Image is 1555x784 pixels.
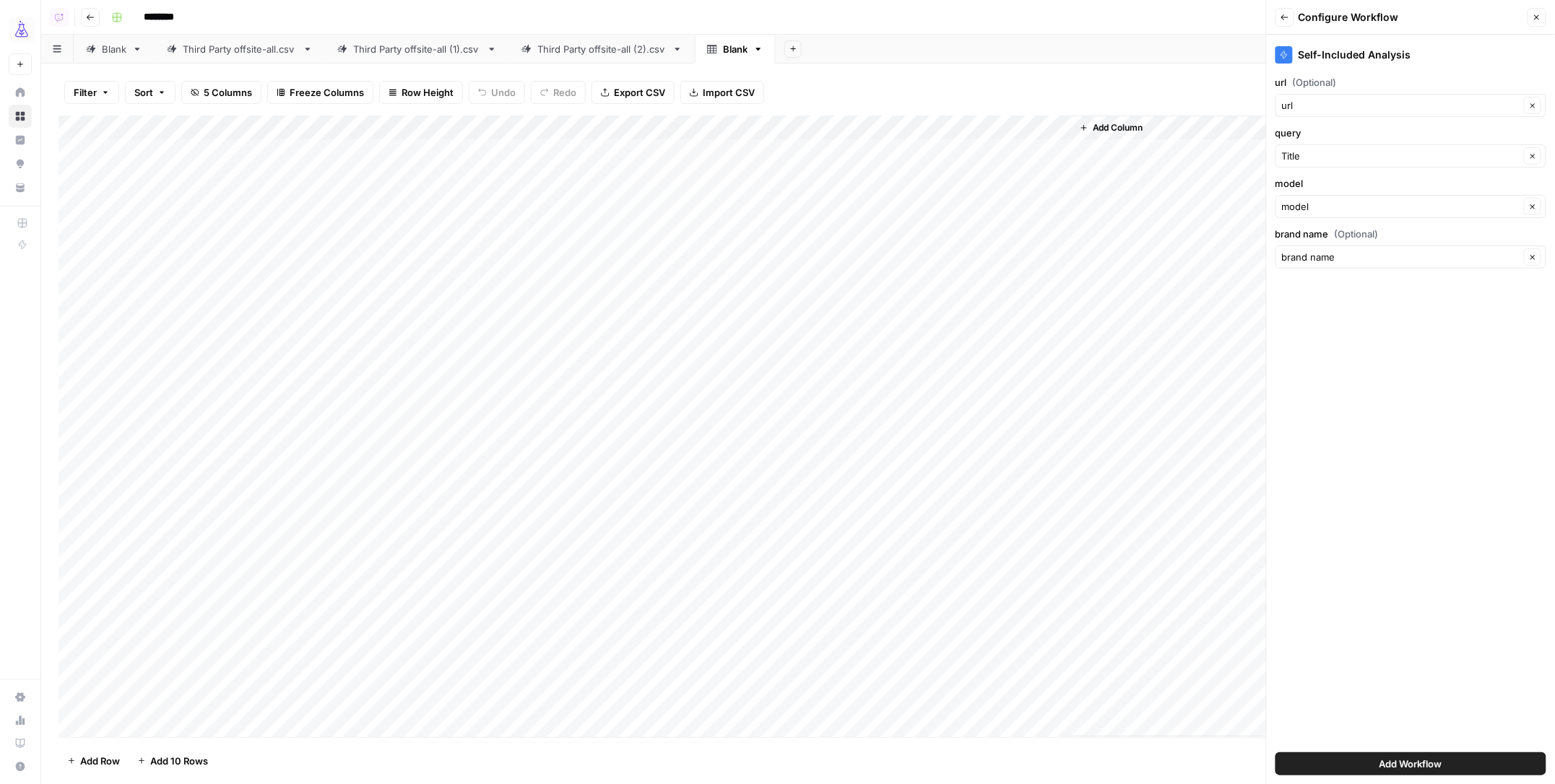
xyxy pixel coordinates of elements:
button: Sort [125,81,176,104]
div: Third Party offsite-all (2).csv [537,42,667,56]
button: Add 10 Rows [129,749,217,772]
span: Import CSV [703,85,755,100]
span: Add Workflow [1379,757,1442,771]
img: AirOps Growth Logo [9,17,35,43]
span: (Optional) [1293,75,1337,90]
a: Third Party offsite-all (2).csv [509,35,695,64]
div: Third Party offsite-all (1).csv [353,42,481,56]
div: Self-Included Analysis [1275,46,1546,64]
button: Help + Support [9,755,32,778]
a: Home [9,81,32,104]
span: Add 10 Rows [150,754,208,768]
input: brand name [1282,250,1520,264]
a: Learning Hub [9,732,32,755]
button: 5 Columns [181,81,261,104]
div: Blank [102,42,126,56]
button: Add Workflow [1275,752,1546,775]
button: Add Row [59,749,129,772]
span: Row Height [402,85,454,100]
span: Undo [491,85,516,100]
span: Sort [134,85,153,100]
a: Insights [9,129,32,152]
input: url [1282,98,1520,113]
a: Settings [9,686,32,709]
label: model [1275,176,1546,191]
label: url [1275,75,1546,90]
button: Row Height [379,81,463,104]
a: Blank [74,35,155,64]
span: (Optional) [1335,227,1379,241]
button: Undo [469,81,525,104]
a: Third Party offsite-all.csv [155,35,325,64]
input: Title [1282,149,1520,163]
span: Export CSV [614,85,665,100]
span: 5 Columns [204,85,252,100]
a: Blank [695,35,776,64]
input: model [1282,199,1520,214]
button: Workspace: AirOps Growth [9,12,32,48]
a: Browse [9,105,32,128]
button: Filter [64,81,119,104]
span: Redo [553,85,576,100]
a: Usage [9,709,32,732]
a: Third Party offsite-all (1).csv [325,35,509,64]
span: Add Row [80,754,120,768]
div: Blank [723,42,748,56]
button: Redo [531,81,586,104]
button: Import CSV [680,81,764,104]
label: brand name [1275,227,1546,241]
span: Freeze Columns [290,85,364,100]
span: Filter [74,85,97,100]
div: Third Party offsite-all.csv [183,42,297,56]
button: Export CSV [592,81,675,104]
label: query [1275,126,1546,140]
button: Add Column [1074,118,1149,137]
button: Freeze Columns [267,81,373,104]
a: Opportunities [9,152,32,175]
a: Your Data [9,176,32,199]
span: Add Column [1093,121,1143,134]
